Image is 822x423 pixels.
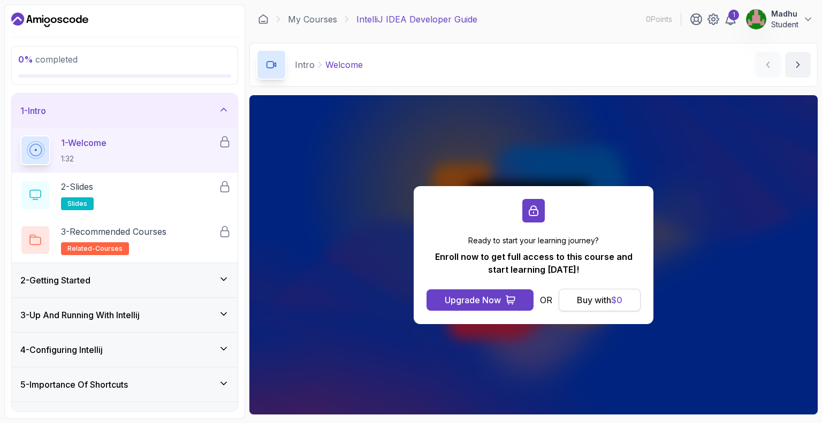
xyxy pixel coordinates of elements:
span: 0 % [18,54,33,65]
span: $ 0 [611,295,622,305]
button: 2-Getting Started [12,263,238,297]
img: user profile image [746,9,766,29]
button: 4-Configuring Intellij [12,333,238,367]
div: Upgrade Now [445,294,501,306]
p: Student [771,19,798,30]
button: 3-Up And Running With Intellij [12,298,238,332]
button: 5-Importance Of Shortcuts [12,367,238,402]
a: Dashboard [11,11,88,28]
button: previous content [755,52,781,78]
button: next content [785,52,811,78]
a: 1 [724,13,737,26]
button: Upgrade Now [427,289,534,311]
div: 1 [728,10,739,20]
button: 3-Recommended Coursesrelated-courses [20,225,229,255]
p: Ready to start your learning journey? [427,235,641,246]
p: 1 - Welcome [61,136,106,149]
span: completed [18,54,78,65]
p: 1:32 [61,153,106,164]
button: user profile imageMadhuStudent [745,9,813,30]
p: 0 Points [646,14,672,25]
a: My Courses [288,13,337,26]
a: Dashboard [258,14,269,25]
button: 1-Welcome1:32 [20,135,229,165]
p: Intro [295,58,315,71]
p: IntelliJ IDEA Developer Guide [356,13,477,26]
div: Buy with [577,294,622,306]
p: 3 - Recommended Courses [61,225,166,238]
button: 2-Slidesslides [20,180,229,210]
p: 2 - Slides [61,180,93,193]
p: Welcome [325,58,363,71]
span: slides [67,199,87,208]
p: Enroll now to get full access to this course and start learning [DATE]! [427,250,641,276]
h3: 1 - Intro [20,104,46,117]
span: related-courses [67,244,123,253]
h3: 3 - Up And Running With Intellij [20,309,140,321]
h3: 2 - Getting Started [20,274,90,287]
button: Buy with$0 [559,289,641,311]
button: 1-Intro [12,94,238,128]
p: Madhu [771,9,798,19]
h3: 5 - Importance Of Shortcuts [20,378,128,391]
h3: 4 - Configuring Intellij [20,343,103,356]
p: OR [540,294,552,306]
